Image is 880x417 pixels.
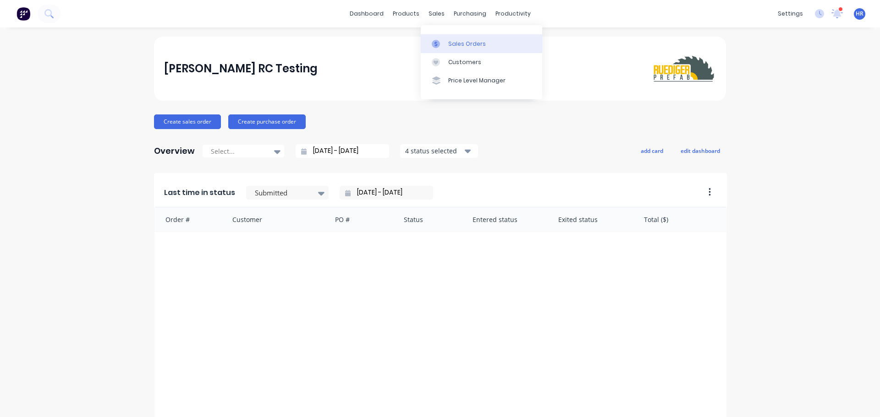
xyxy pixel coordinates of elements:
div: settings [773,7,808,21]
button: 4 status selected [400,144,478,158]
a: Price Level Manager [421,71,542,90]
button: add card [635,145,669,157]
div: Overview [154,142,195,160]
img: Harry RC Testing [652,53,716,85]
a: Sales Orders [421,34,542,53]
span: Last time in status [164,187,235,198]
div: Price Level Manager [448,76,506,85]
div: PO # [326,207,395,232]
div: productivity [491,7,535,21]
div: Entered status [463,207,549,232]
div: Customer [223,207,326,232]
div: Total ($) [635,207,726,232]
a: Customers [421,53,542,71]
button: Create sales order [154,114,221,129]
div: Status [395,207,463,232]
div: [PERSON_NAME] RC Testing [164,60,318,78]
div: Customers [448,58,481,66]
div: sales [424,7,449,21]
div: Sales Orders [448,40,486,48]
img: Factory [16,7,30,21]
div: purchasing [449,7,491,21]
span: HR [856,10,863,18]
div: products [388,7,424,21]
div: 4 status selected [405,146,463,156]
div: Exited status [549,207,635,232]
button: edit dashboard [675,145,726,157]
input: Filter by date [351,186,429,200]
button: Create purchase order [228,114,306,129]
div: Order # [154,207,223,232]
a: dashboard [345,7,388,21]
